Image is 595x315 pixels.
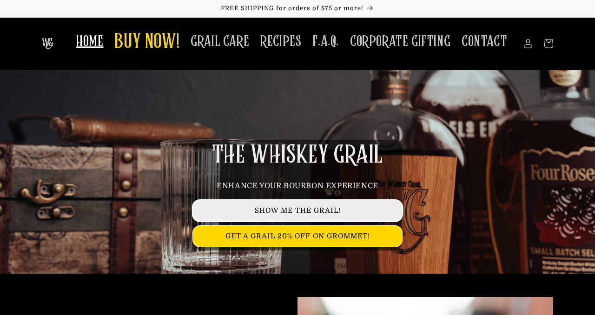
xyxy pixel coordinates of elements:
a: BUY NOW! [109,24,185,61]
span: BUY NOW! [114,30,179,55]
span: ENHANCE YOUR BOURBON EXPERIENCE [217,182,378,190]
span: THE WHISKEY GRAIL [212,143,383,167]
span: F.A.Q. [312,33,339,51]
a: HOME [71,27,109,56]
a: CONTACT [456,27,513,56]
a: CORPORATE GIFTING [344,27,456,56]
a: SHOW ME THE GRAIL! [193,200,402,221]
a: RECIPES [255,27,307,56]
span: GRAIL CARE [191,33,249,51]
a: F.A.Q. [307,27,344,56]
a: GRAIL CARE [185,27,255,56]
span: RECIPES [260,33,301,51]
p: FREE SHIPPING for orders of $75 or more! [9,5,586,13]
img: The Whiskey Grail [42,38,53,49]
span: HOME [76,33,103,51]
a: GET A GRAIL 20% OFF ON GROMMET! [193,226,402,247]
span: CONTACT [462,33,507,51]
span: CORPORATE GIFTING [350,33,450,51]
